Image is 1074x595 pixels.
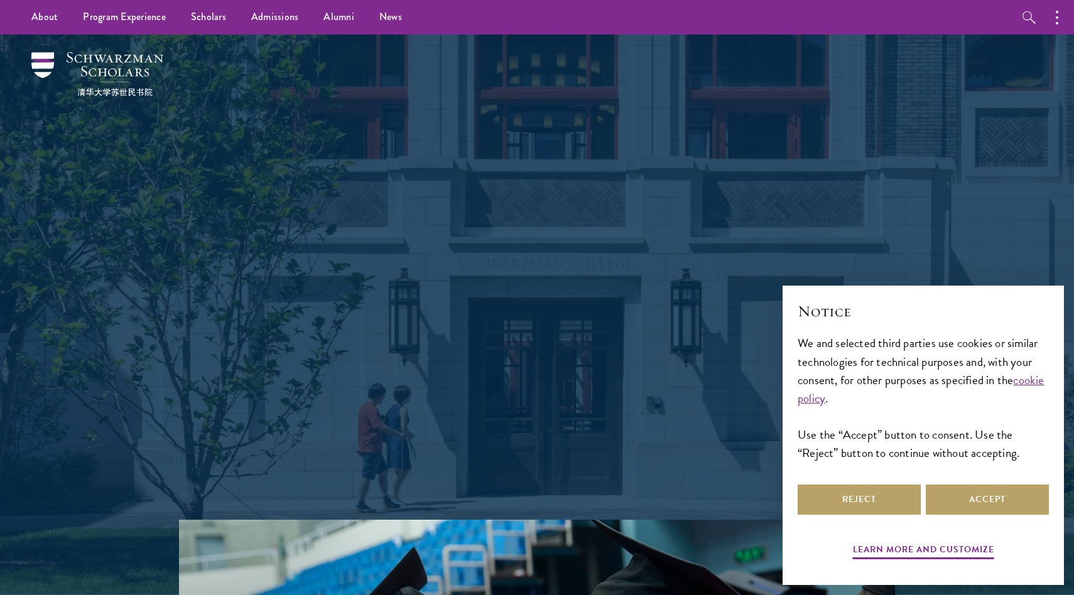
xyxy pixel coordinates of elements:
button: Accept [926,485,1049,515]
img: Schwarzman Scholars [31,52,163,96]
h2: Notice [798,301,1049,322]
a: cookie policy [798,371,1044,407]
button: Reject [798,485,921,515]
div: We and selected third parties use cookies or similar technologies for technical purposes and, wit... [798,334,1049,461]
button: Learn more and customize [853,542,994,561]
